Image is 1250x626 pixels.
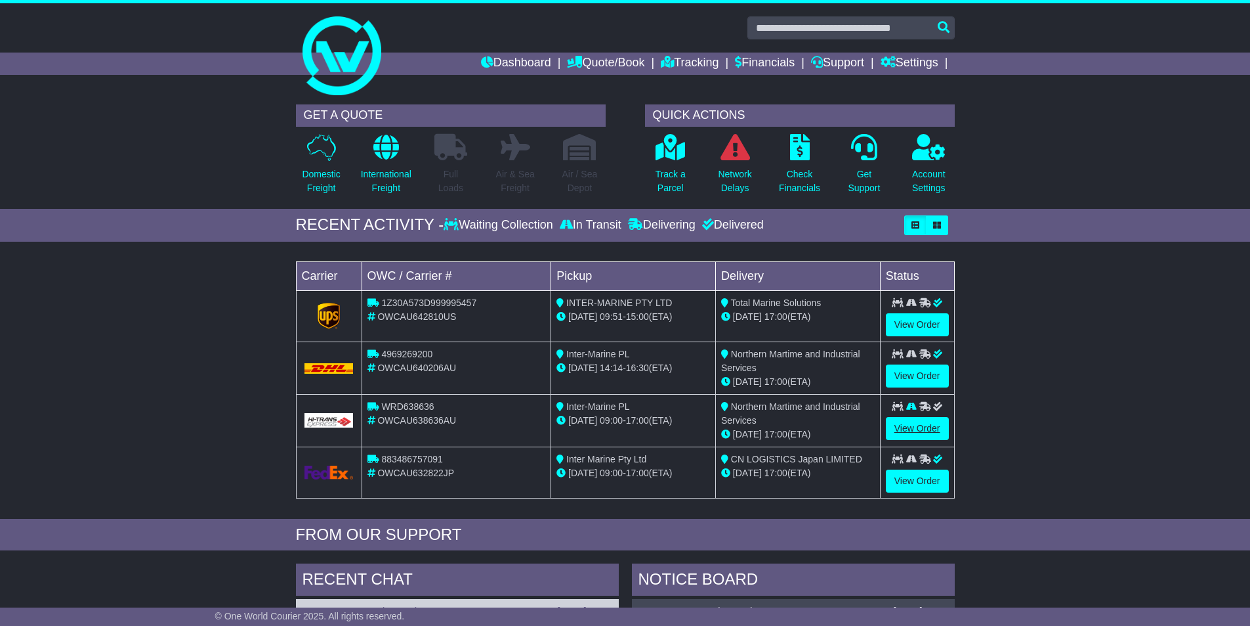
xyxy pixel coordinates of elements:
span: 359347 [385,606,415,616]
span: Inter Marine Pty Ltd [566,454,646,464]
span: [DATE] [733,311,762,322]
span: 17:00 [764,376,787,387]
p: Air & Sea Freight [496,168,535,195]
span: 17:00 [626,415,649,426]
a: Settings [881,53,938,75]
div: [DATE] 11:52 [893,606,948,617]
div: NOTICE BOARD [632,564,955,599]
span: [DATE] [733,429,762,439]
a: View Order [886,365,949,388]
div: In Transit [556,218,625,233]
a: InternationalFreight [360,133,412,202]
span: 883486757091 [381,454,442,464]
div: ( ) [302,606,612,617]
a: Tracking [661,53,719,75]
p: Full Loads [434,168,467,195]
span: 09:00 [600,415,623,426]
span: 16:30 [626,363,649,373]
div: QUICK ACTIONS [645,104,955,127]
div: Waiting Collection [444,218,556,233]
span: Northern Martime and Industrial Services [721,401,860,426]
span: [DATE] [568,363,597,373]
img: GetCarrierServiceLogo [304,413,354,428]
span: © One World Courier 2025. All rights reserved. [215,611,405,621]
span: 15:00 [626,311,649,322]
span: [DATE] [733,468,762,478]
div: Delivered [699,218,764,233]
span: 1Z30A573D999995457 [381,298,476,308]
td: Pickup [551,261,716,290]
a: Quote/Book [567,53,644,75]
a: CheckFinancials [778,133,821,202]
a: View Order [886,470,949,493]
td: Carrier [296,261,362,290]
p: Track a Parcel [656,168,686,195]
p: Network Delays [718,168,751,195]
a: View Order [886,313,949,336]
a: View Order [886,417,949,440]
div: Delivering [625,218,699,233]
a: NetworkDelays [717,133,752,202]
a: Dashboard [481,53,551,75]
img: GetCarrierServiceLogo [318,303,340,329]
p: Domestic Freight [302,168,340,195]
p: International Freight [361,168,411,195]
span: 09:00 [600,468,623,478]
span: Northern Martime and Industrial Services [721,349,860,373]
span: INTER-MARINE PTY LTD [566,298,672,308]
span: OWCAU632822JP [377,468,454,478]
p: Get Support [848,168,880,195]
span: WRD638636 [381,401,434,412]
span: 17:00 [764,311,787,322]
td: Status [880,261,954,290]
span: [DATE] [568,415,597,426]
span: 17:00 [764,429,787,439]
div: - (ETA) [556,414,710,428]
span: 17:00 [764,468,787,478]
a: OWCAU638636AU [638,606,717,616]
div: (ETA) [721,375,875,389]
span: 359162 [720,606,751,616]
td: OWC / Carrier # [362,261,551,290]
div: RECENT CHAT [296,564,619,599]
div: GET A QUOTE [296,104,606,127]
span: 4969269200 [381,349,432,359]
div: - (ETA) [556,361,710,375]
div: RECENT ACTIVITY - [296,215,444,235]
div: (ETA) [721,310,875,324]
span: OWCAU640206AU [377,363,456,373]
span: Inter-Marine PL [566,349,629,359]
a: Financials [735,53,795,75]
div: - (ETA) [556,466,710,480]
div: - (ETA) [556,310,710,324]
td: Delivery [715,261,880,290]
span: Total Marine Solutions [731,298,822,308]
span: [DATE] [568,468,597,478]
span: OWCAU638636AU [377,415,456,426]
a: DomesticFreight [301,133,341,202]
div: (ETA) [721,466,875,480]
a: Track aParcel [655,133,686,202]
a: AccountSettings [911,133,946,202]
div: [DATE] 10:47 [557,606,612,617]
span: OWCAU642810US [377,311,456,322]
img: DHL.png [304,363,354,374]
img: GetCarrierServiceLogo [304,466,354,480]
p: Check Financials [779,168,820,195]
a: OWCAU645712US [302,606,382,616]
span: 14:14 [600,363,623,373]
p: Air / Sea Depot [562,168,598,195]
span: 09:51 [600,311,623,322]
span: [DATE] [568,311,597,322]
a: GetSupport [847,133,881,202]
span: 17:00 [626,468,649,478]
span: CN LOGISTICS Japan LIMITED [731,454,862,464]
p: Account Settings [912,168,946,195]
span: [DATE] [733,376,762,387]
a: Support [811,53,864,75]
div: FROM OUR SUPPORT [296,525,955,545]
div: ( ) [638,606,948,617]
div: (ETA) [721,428,875,441]
span: Inter-Marine PL [566,401,629,412]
